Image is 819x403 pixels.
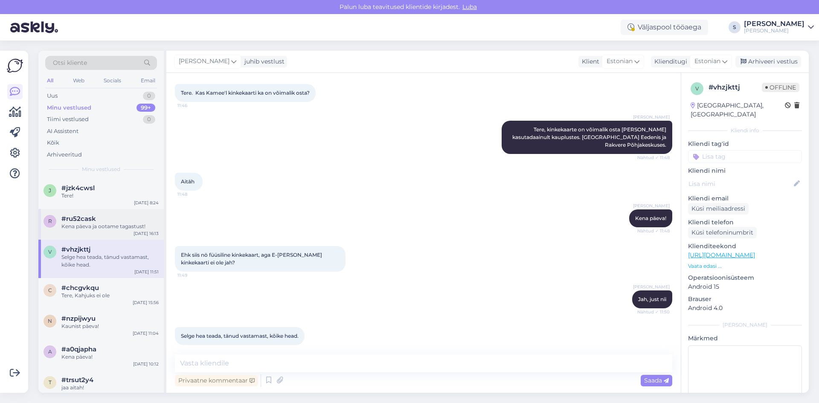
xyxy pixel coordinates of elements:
span: t [49,379,52,386]
div: # vhzjkttj [709,82,762,93]
span: Otsi kliente [53,58,87,67]
div: Väljaspool tööaega [621,20,708,35]
div: Klient [578,57,599,66]
span: [PERSON_NAME] [633,114,670,120]
span: #ru52cask [61,215,96,223]
span: #a0qjapha [61,345,96,353]
img: Askly Logo [7,58,23,74]
span: Nähtud ✓ 11:48 [637,228,670,234]
div: Küsi telefoninumbrit [688,227,757,238]
span: Ehk siis nö füüsiline kinkekaart, aga E-[PERSON_NAME] kinkekaarti ei ole jah? [181,252,323,266]
div: juhib vestlust [241,57,285,66]
div: 99+ [136,104,155,112]
div: [PERSON_NAME] [688,321,802,329]
div: 0 [143,115,155,124]
a: [PERSON_NAME][PERSON_NAME] [744,20,814,34]
p: Kliendi tag'id [688,139,802,148]
div: [DATE] 16:13 [134,230,159,237]
span: #trsut2y4 [61,376,93,384]
span: 11:46 [177,102,209,109]
a: [URL][DOMAIN_NAME] [688,251,755,259]
span: #chcgvkqu [61,284,99,292]
div: Kena päeva ja ootame tagastust! [61,223,159,230]
p: Vaata edasi ... [688,262,802,270]
div: Kõik [47,139,59,147]
span: Nähtud ✓ 11:48 [637,154,670,161]
div: [DATE] 15:56 [133,299,159,306]
div: Uus [47,92,58,100]
div: Tere, Kahjuks ei ole [61,292,159,299]
span: Selge hea teada, tänud vastamast, kõike head. [181,333,299,339]
div: [DATE] 10:12 [133,361,159,367]
span: #vhzjkttj [61,246,90,253]
div: Klienditugi [651,57,687,66]
span: #nzpijwyu [61,315,96,322]
div: Selge hea teada, tänud vastamast, kõike head. [61,253,159,269]
span: [PERSON_NAME] [633,203,670,209]
div: [DATE] 11:04 [133,330,159,336]
span: Nähtud ✓ 11:50 [637,309,670,315]
span: Tere. Kas Kamee'l kinkekaarti ka on võimalik osta? [181,90,310,96]
span: Kena päeva! [635,215,666,221]
p: Kliendi nimi [688,166,802,175]
p: Brauser [688,295,802,304]
p: Android 4.0 [688,304,802,313]
p: Android 15 [688,282,802,291]
div: [GEOGRAPHIC_DATA], [GEOGRAPHIC_DATA] [691,101,785,119]
div: Socials [102,75,123,86]
span: 11:51 [177,345,209,352]
p: Kliendi telefon [688,218,802,227]
p: Klienditeekond [688,242,802,251]
div: All [45,75,55,86]
div: Tiimi vestlused [47,115,89,124]
div: Tere! [61,192,159,200]
span: 11:48 [177,191,209,197]
span: a [48,348,52,355]
span: 11:49 [177,272,209,278]
div: Minu vestlused [47,104,91,112]
span: j [49,187,51,194]
div: [PERSON_NAME] [744,27,804,34]
div: AI Assistent [47,127,78,136]
div: 0 [143,92,155,100]
span: Tere, kinkekaarte on võimalik osta [PERSON_NAME] kasutadaainult kauplustes. [GEOGRAPHIC_DATA] Eed... [512,126,668,148]
span: [PERSON_NAME] [179,57,229,66]
div: [DATE] 11:51 [134,269,159,275]
span: r [48,218,52,224]
div: Kena päeva! [61,353,159,361]
span: c [48,287,52,293]
span: v [48,249,52,255]
div: Email [139,75,157,86]
span: #jzk4cwsl [61,184,95,192]
span: Aitäh [181,178,195,185]
span: v [695,85,699,92]
p: Operatsioonisüsteem [688,273,802,282]
div: Kliendi info [688,127,802,134]
input: Lisa nimi [688,179,792,188]
span: Estonian [694,57,720,66]
span: Offline [762,83,799,92]
div: Web [71,75,86,86]
div: [DATE] 13:09 [132,391,159,398]
div: Arhiveeritud [47,151,82,159]
div: S [729,21,741,33]
span: Luba [460,3,479,11]
div: Arhiveeri vestlus [735,56,801,67]
span: n [48,318,52,324]
div: [DATE] 8:24 [134,200,159,206]
span: Minu vestlused [82,165,120,173]
div: Privaatne kommentaar [175,375,258,386]
p: Kliendi email [688,194,802,203]
span: Saada [644,377,669,384]
span: Estonian [607,57,633,66]
div: jaa aitah! [61,384,159,391]
div: Kaunist päeva! [61,322,159,330]
span: Jah, just nii [638,296,666,302]
span: [PERSON_NAME] [633,284,670,290]
input: Lisa tag [688,150,802,163]
p: Märkmed [688,334,802,343]
div: [PERSON_NAME] [744,20,804,27]
div: Küsi meiliaadressi [688,203,749,215]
